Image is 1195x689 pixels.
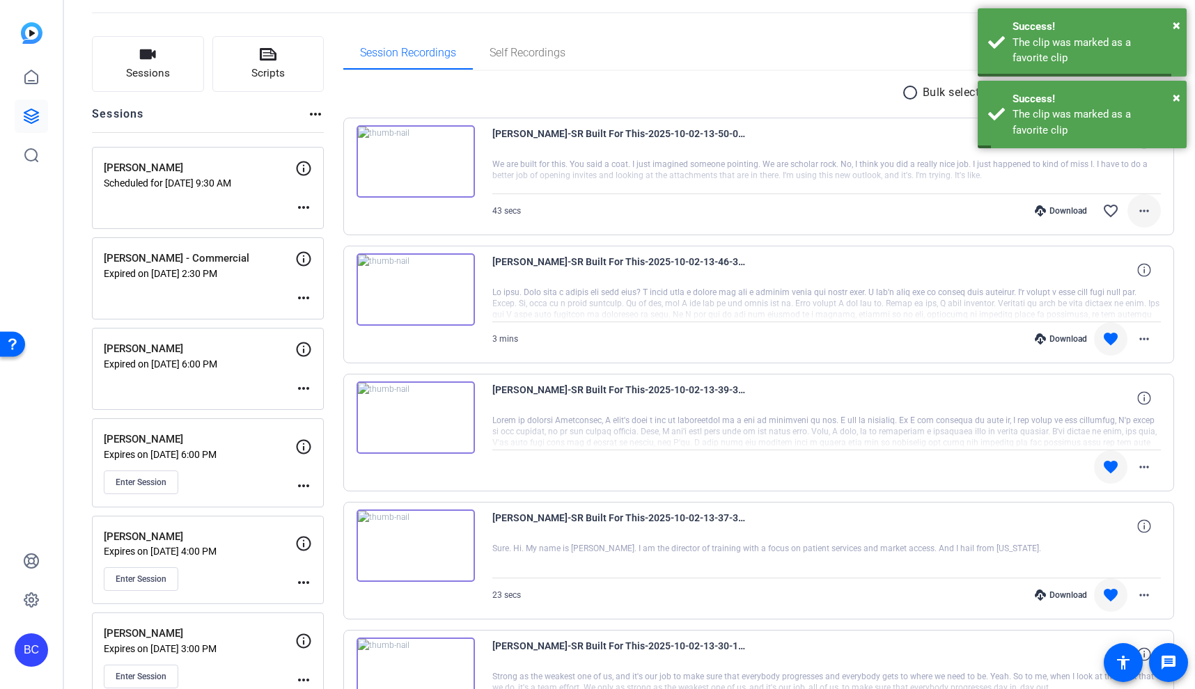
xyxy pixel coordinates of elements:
[104,160,295,176] p: [PERSON_NAME]
[1173,87,1180,108] button: Close
[1013,19,1176,35] div: Success!
[295,290,312,306] mat-icon: more_horiz
[295,477,312,494] mat-icon: more_horiz
[92,106,144,132] h2: Sessions
[104,341,295,357] p: [PERSON_NAME]
[357,381,475,454] img: thumb-nail
[251,65,285,81] span: Scripts
[1136,331,1153,347] mat-icon: more_horiz
[492,125,750,159] span: [PERSON_NAME]-SR Built For This-2025-10-02-13-50-05-517-0
[1136,203,1153,219] mat-icon: more_horiz
[492,381,750,415] span: [PERSON_NAME]-SR Built For This-2025-10-02-13-39-32-896-0
[1136,587,1153,603] mat-icon: more_horiz
[357,253,475,326] img: thumb-nail
[104,431,295,448] p: [PERSON_NAME]
[126,65,170,81] span: Sessions
[104,449,295,460] p: Expires on [DATE] 6:00 PM
[104,358,295,370] p: Expired on [DATE] 6:00 PM
[104,643,295,654] p: Expires on [DATE] 3:00 PM
[116,477,166,488] span: Enter Session
[1013,35,1176,66] div: The clip was marked as a favorite clip
[295,672,312,688] mat-icon: more_horiz
[492,590,521,600] span: 23 secs
[295,380,312,397] mat-icon: more_horiz
[104,567,178,591] button: Enter Session
[92,36,204,92] button: Sessions
[1102,459,1119,475] mat-icon: favorite
[1173,17,1180,33] span: ×
[923,84,980,101] p: Bulk select
[104,665,178,688] button: Enter Session
[492,334,518,344] span: 3 mins
[295,199,312,216] mat-icon: more_horiz
[360,47,456,58] span: Session Recordings
[357,125,475,198] img: thumb-nail
[116,573,166,585] span: Enter Session
[1013,91,1176,107] div: Success!
[104,546,295,557] p: Expires on [DATE] 4:00 PM
[1173,89,1180,106] span: ×
[492,206,521,216] span: 43 secs
[1028,589,1094,601] div: Download
[104,626,295,642] p: [PERSON_NAME]
[104,470,178,494] button: Enter Session
[1115,654,1132,671] mat-icon: accessibility
[1102,331,1119,347] mat-icon: favorite
[1136,459,1153,475] mat-icon: more_horiz
[492,637,750,671] span: [PERSON_NAME]-SR Built For This-2025-10-02-13-30-11-837-0
[104,268,295,279] p: Expired on [DATE] 2:30 PM
[492,253,750,287] span: [PERSON_NAME]-SR Built For This-2025-10-02-13-46-33-637-0
[902,84,923,101] mat-icon: radio_button_unchecked
[116,671,166,682] span: Enter Session
[1173,15,1180,35] button: Close
[490,47,565,58] span: Self Recordings
[295,574,312,591] mat-icon: more_horiz
[1102,203,1119,219] mat-icon: favorite_border
[1102,587,1119,603] mat-icon: favorite
[21,22,42,44] img: blue-gradient.svg
[104,251,295,267] p: [PERSON_NAME] - Commercial
[104,529,295,545] p: [PERSON_NAME]
[1013,106,1176,138] div: The clip was marked as a favorite clip
[492,509,750,543] span: [PERSON_NAME]-SR Built For This-2025-10-02-13-37-38-423-0
[357,509,475,582] img: thumb-nail
[1160,654,1177,671] mat-icon: message
[1028,205,1094,216] div: Download
[212,36,325,92] button: Scripts
[1028,333,1094,344] div: Download
[307,106,324,122] mat-icon: more_horiz
[104,177,295,189] p: Scheduled for [DATE] 9:30 AM
[15,633,48,667] div: BC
